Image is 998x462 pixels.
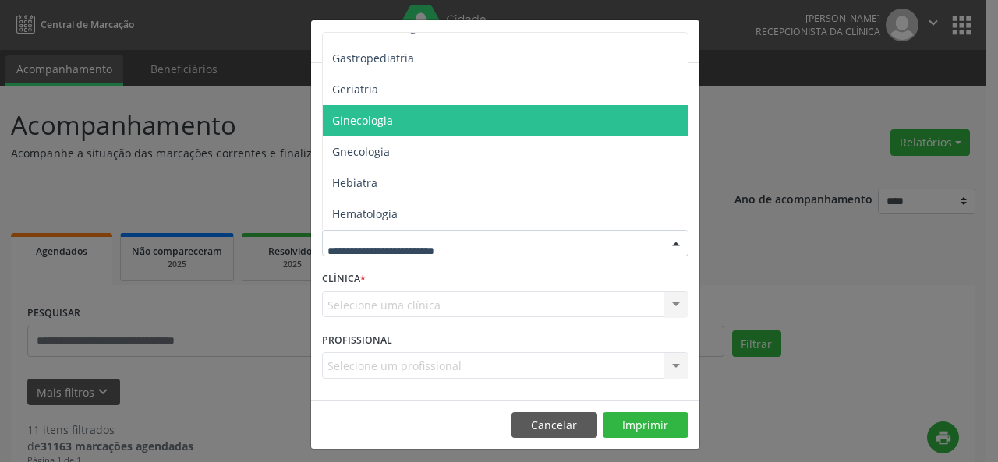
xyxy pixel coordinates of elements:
span: Gnecologia [332,144,390,159]
span: Geriatria [332,82,378,97]
span: Gastropediatria [332,51,414,65]
button: Imprimir [603,412,688,439]
span: Hematologia [332,206,398,221]
label: PROFISSIONAL [322,328,392,352]
h5: Relatório de agendamentos [322,31,501,51]
button: Close [668,20,699,58]
span: Ginecologia [332,113,393,128]
button: Cancelar [511,412,597,439]
label: CLÍNICA [322,267,366,291]
span: Hebiatra [332,175,377,190]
